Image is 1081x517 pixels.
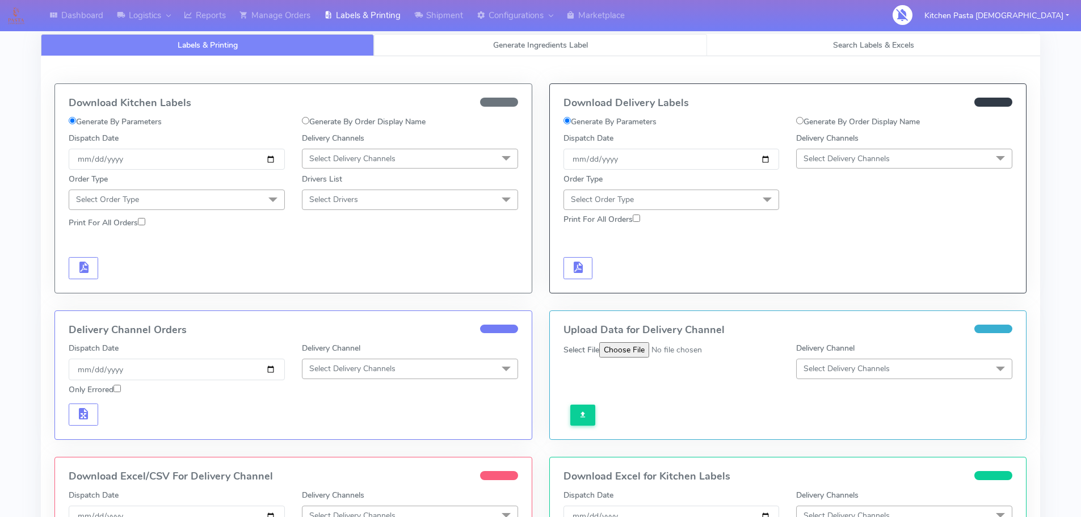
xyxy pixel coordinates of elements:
h4: Download Excel for Kitchen Labels [563,471,1013,482]
input: Print For All Orders [138,218,145,225]
input: Only Errored [113,385,121,392]
h4: Delivery Channel Orders [69,325,518,336]
ul: Tabs [41,34,1040,56]
label: Only Errored [69,384,121,396]
label: Order Type [69,173,108,185]
label: Dispatch Date [69,342,119,354]
span: Select Drivers [309,194,358,205]
label: Drivers List [302,173,342,185]
input: Generate By Order Display Name [302,117,309,124]
h4: Download Kitchen Labels [69,98,518,109]
span: Select Delivery Channels [309,153,396,164]
input: Generate By Parameters [563,117,571,124]
input: Print For All Orders [633,215,640,222]
input: Generate By Parameters [69,117,76,124]
label: Print For All Orders [69,217,145,229]
label: Delivery Channel [302,342,360,354]
label: Generate By Order Display Name [302,116,426,128]
span: Select Order Type [571,194,634,205]
label: Generate By Parameters [563,116,657,128]
span: Search Labels & Excels [833,40,914,51]
h4: Download Excel/CSV For Delivery Channel [69,471,518,482]
label: Dispatch Date [69,132,119,144]
label: Dispatch Date [563,489,613,501]
label: Dispatch Date [563,132,613,144]
span: Select Delivery Channels [804,363,890,374]
label: Generate By Order Display Name [796,116,920,128]
label: Delivery Channels [302,132,364,144]
label: Delivery Channels [796,489,859,501]
label: Delivery Channels [796,132,859,144]
span: Select Order Type [76,194,139,205]
label: Delivery Channel [796,342,855,354]
span: Generate Ingredients Label [493,40,588,51]
label: Order Type [563,173,603,185]
span: Labels & Printing [178,40,238,51]
label: Select File [563,344,599,356]
span: Select Delivery Channels [804,153,890,164]
label: Print For All Orders [563,213,640,225]
h4: Upload Data for Delivery Channel [563,325,1013,336]
button: Kitchen Pasta [DEMOGRAPHIC_DATA] [916,4,1078,27]
span: Select Delivery Channels [309,363,396,374]
input: Generate By Order Display Name [796,117,804,124]
label: Generate By Parameters [69,116,162,128]
label: Dispatch Date [69,489,119,501]
label: Delivery Channels [302,489,364,501]
h4: Download Delivery Labels [563,98,1013,109]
